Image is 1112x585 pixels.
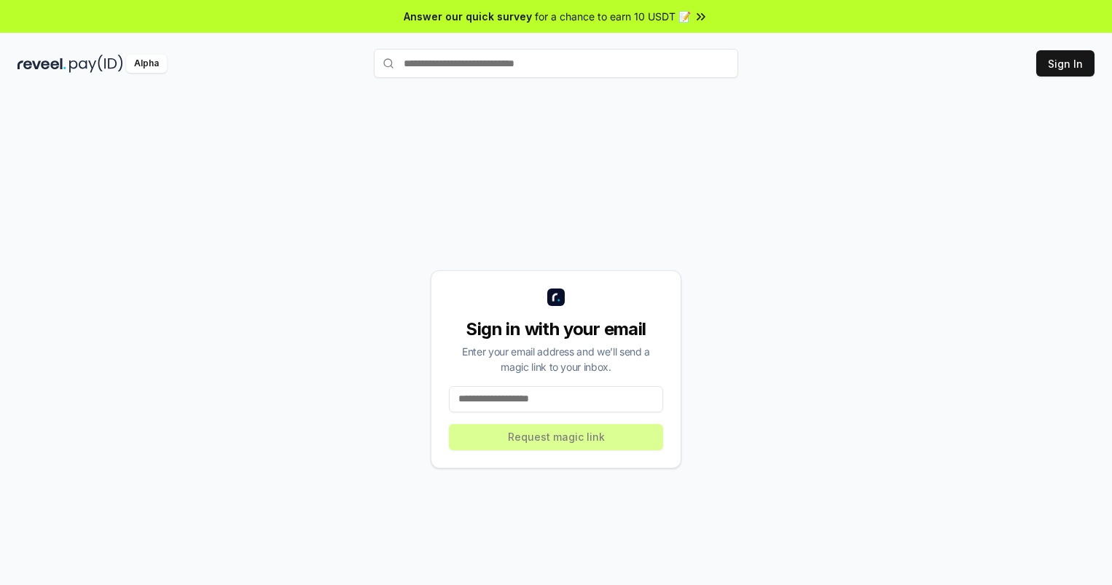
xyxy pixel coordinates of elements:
div: Sign in with your email [449,318,663,341]
span: Answer our quick survey [404,9,532,24]
img: pay_id [69,55,123,73]
div: Enter your email address and we’ll send a magic link to your inbox. [449,344,663,374]
img: reveel_dark [17,55,66,73]
span: for a chance to earn 10 USDT 📝 [535,9,691,24]
button: Sign In [1036,50,1095,76]
div: Alpha [126,55,167,73]
img: logo_small [547,288,565,306]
